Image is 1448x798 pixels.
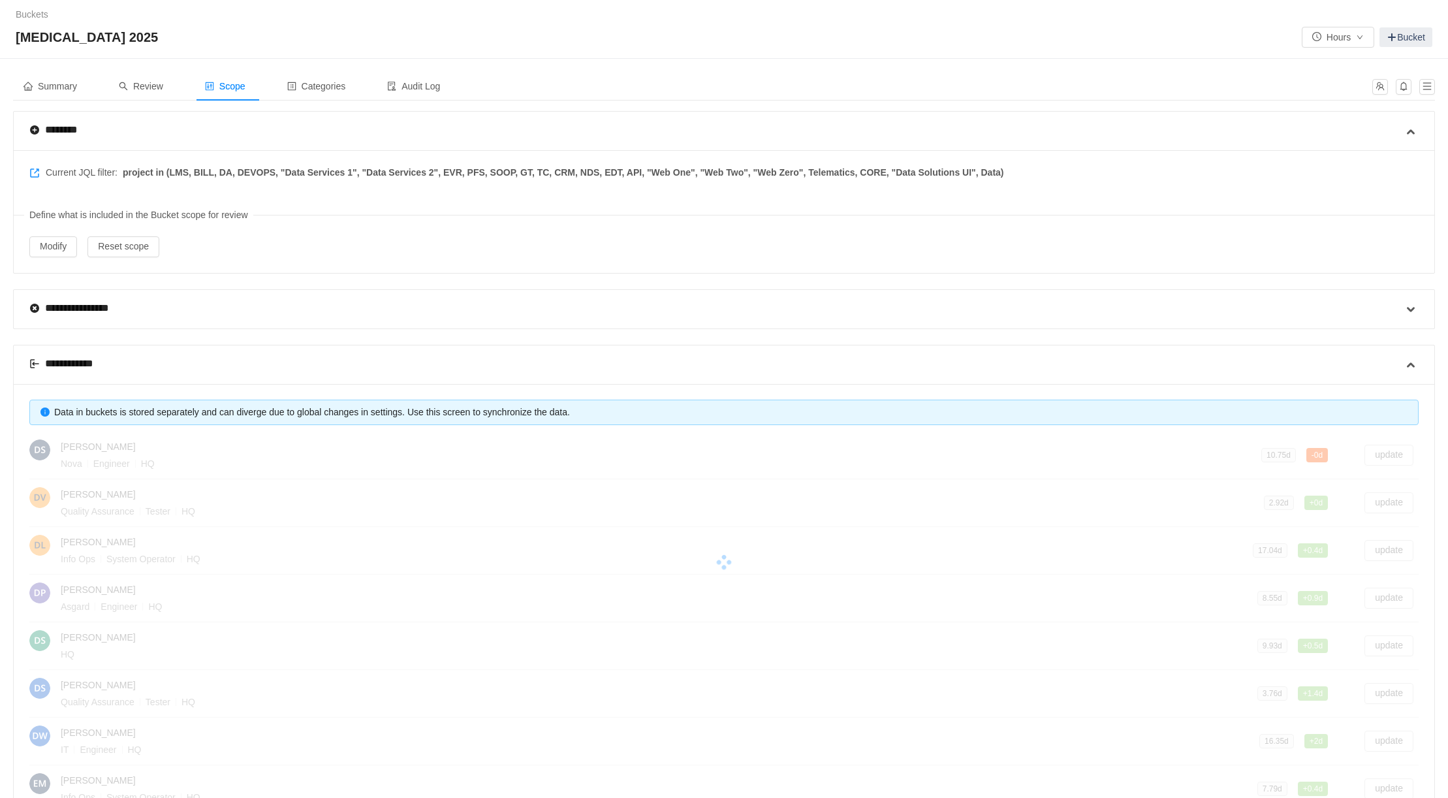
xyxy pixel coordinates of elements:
span: Data in buckets is stored separately and can diverge due to global changes in settings. Use this ... [54,407,570,417]
span: project in (LMS, BILL, DA, DEVOPS, "Data Services 1", "Data Services 2", EVR, PFS, SOOP, GT, TC, ... [123,166,1004,180]
button: Modify [29,236,77,257]
i: icon: search [119,82,128,91]
i: icon: audit [387,82,396,91]
i: icon: info-circle [40,407,50,417]
button: Reset scope [87,236,159,257]
a: Buckets [16,9,48,20]
span: Summary [24,81,77,91]
span: Review [119,81,163,91]
span: Audit Log [387,81,440,91]
a: Bucket [1379,27,1432,47]
span: Categories [287,81,346,91]
i: icon: home [24,82,33,91]
button: icon: clock-circleHoursicon: down [1302,27,1374,48]
span: Define what is included in the Bucket scope for review [24,203,253,227]
span: Scope [205,81,245,91]
button: icon: bell [1396,79,1411,95]
button: icon: menu [1419,79,1435,95]
span: [MEDICAL_DATA] 2025 [16,27,166,48]
i: icon: profile [287,82,296,91]
i: icon: control [205,82,214,91]
button: icon: team [1372,79,1388,95]
span: Current JQL filter: [29,166,1004,180]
